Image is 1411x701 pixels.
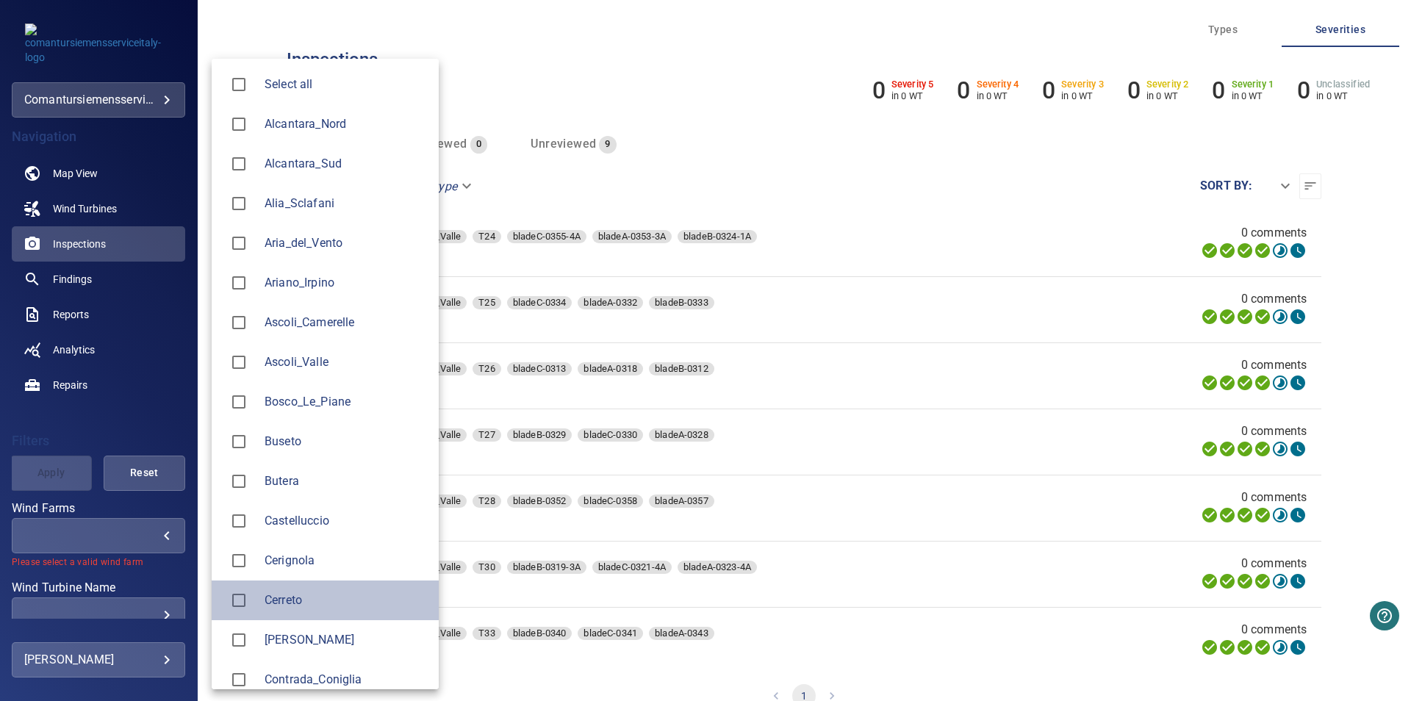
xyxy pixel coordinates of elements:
span: Ascoli_Camerelle [265,314,427,331]
div: Wind Farms Butera [265,472,427,490]
div: Wind Farms Alcantara_Nord [265,115,427,133]
span: Ascoli_Camerelle [223,307,254,338]
span: Ariano_Irpino [223,267,254,298]
div: Wind Farms Ascoli_Valle [265,353,427,371]
span: Cerignola [265,552,427,569]
div: Wind Farms Cerignola [265,552,427,569]
span: Aria_del_Vento [265,234,427,252]
span: Contrada_Coniglia [265,671,427,689]
span: Ascoli_Valle [265,353,427,371]
div: Wind Farms Contrada_Coniglia [265,671,427,689]
span: Bosco_Le_Piane [265,393,427,411]
div: Wind Farms Ascoli_Camerelle [265,314,427,331]
div: Wind Farms Alcantara_Sud [265,155,427,173]
div: Wind Farms Castelluccio [265,512,427,530]
span: Castelluccio [265,512,427,530]
div: Wind Farms Ariano_Irpino [265,274,427,292]
span: Alia_Sclafani [265,195,427,212]
div: Wind Farms Buseto [265,433,427,450]
span: Castelluccio [223,506,254,536]
span: Butera [265,472,427,490]
span: Aria_del_Vento [223,228,254,259]
span: Bosco_Le_Piane [223,387,254,417]
span: Contrada_Coniglia [223,664,254,695]
span: Alcantara_Nord [223,109,254,140]
span: Cerreto [265,592,427,609]
span: Butera [223,466,254,497]
div: Wind Farms Ciro [265,631,427,649]
span: Buseto [223,426,254,457]
span: Select all [265,76,427,93]
span: Alia_Sclafani [223,188,254,219]
span: Cerignola [223,545,254,576]
div: Wind Farms Cerreto [265,592,427,609]
span: Alcantara_Sud [223,148,254,179]
span: Ascoli_Valle [223,347,254,378]
span: Ciro [223,625,254,655]
div: Wind Farms Aria_del_Vento [265,234,427,252]
span: Ariano_Irpino [265,274,427,292]
div: Wind Farms Bosco_Le_Piane [265,393,427,411]
span: Buseto [265,433,427,450]
span: Alcantara_Sud [265,155,427,173]
span: Cerreto [223,585,254,616]
div: Wind Farms Alia_Sclafani [265,195,427,212]
span: [PERSON_NAME] [265,631,427,649]
span: Alcantara_Nord [265,115,427,133]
